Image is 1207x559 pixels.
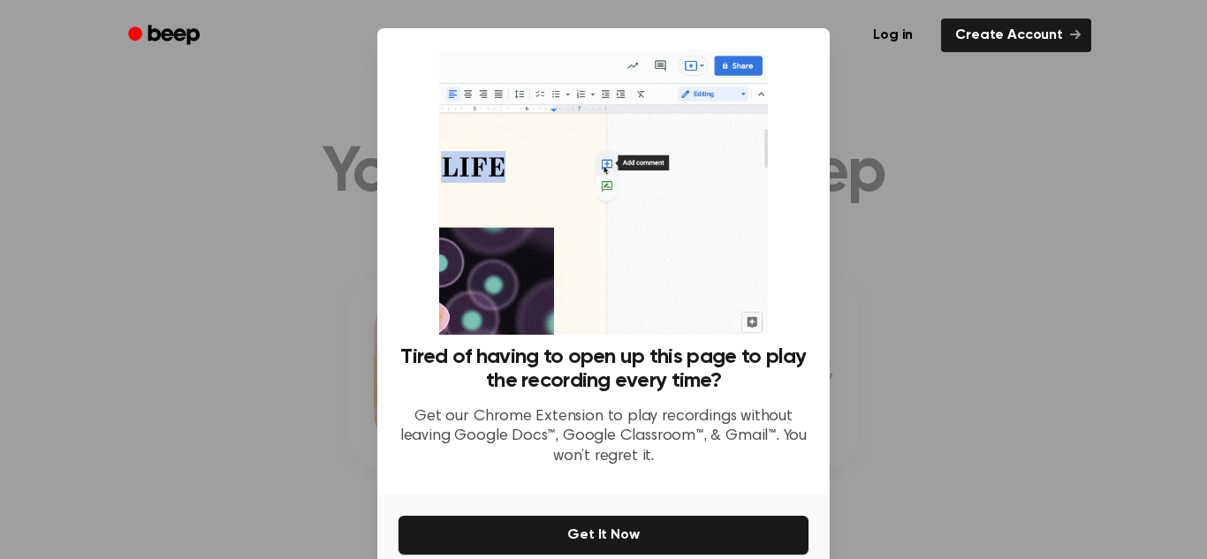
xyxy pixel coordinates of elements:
a: Create Account [941,19,1091,52]
a: Log in [855,15,930,56]
h3: Tired of having to open up this page to play the recording every time? [399,345,808,393]
a: Beep [116,19,216,53]
button: Get It Now [399,516,808,555]
img: Beep extension in action [439,49,767,335]
p: Get our Chrome Extension to play recordings without leaving Google Docs™, Google Classroom™, & Gm... [399,407,808,467]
